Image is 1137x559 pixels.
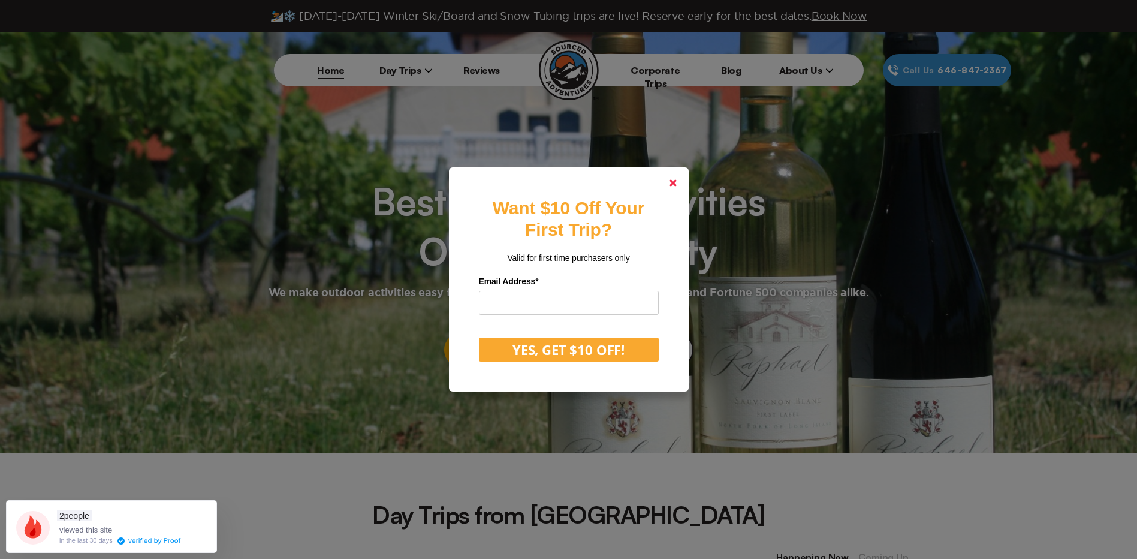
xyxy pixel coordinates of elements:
[535,277,538,286] span: Required
[479,338,659,362] button: YES, GET $10 OFF!
[59,511,64,521] span: 2
[57,510,92,521] span: people
[59,537,113,544] div: in the last 30 days
[659,169,687,197] a: Close
[479,272,659,291] label: Email Address
[59,525,112,534] span: viewed this site
[507,253,629,263] span: Valid for first time purchasers only
[493,198,644,239] strong: Want $10 Off Your First Trip?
